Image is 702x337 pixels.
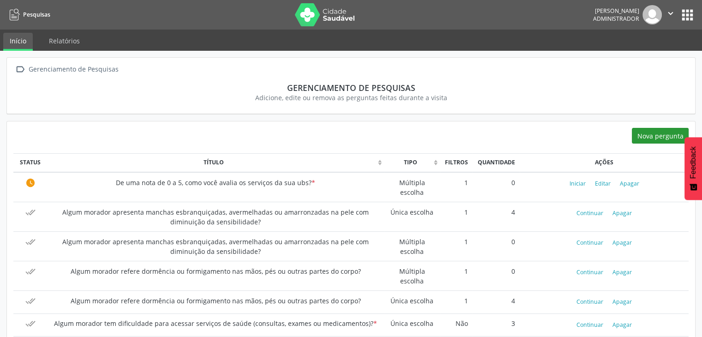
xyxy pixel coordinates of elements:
[609,237,636,249] button: Apagar
[440,232,473,261] td: 1
[591,178,614,190] button: Editar
[445,158,468,167] div: Filtros
[440,313,473,336] td: Não
[473,291,520,313] td: 4
[6,7,50,22] a: Pesquisas
[473,232,520,261] td: 0
[389,158,432,167] div: Tipo
[27,63,120,76] div: Gerenciamento de Pesquisas
[573,296,607,308] button: Continuar
[440,261,473,291] td: 1
[666,8,676,18] i: 
[20,93,682,102] div: Adicione, edite ou remova as perguntas feitas durante a visita
[573,266,607,279] button: Continuar
[473,261,520,291] td: 0
[25,178,36,188] i: Aguardando ordem para iniciar
[616,178,643,190] button: Apagar
[689,146,697,179] span: Feedback
[384,313,440,336] td: Única escolha
[23,11,50,18] span: Pesquisas
[384,261,440,291] td: Múltipla escolha
[47,202,384,232] td: Algum morador apresenta manchas esbranquiçadas, avermelhadas ou amarronzadas na pele com diminuiç...
[52,158,376,167] div: Título
[662,5,679,24] button: 
[473,202,520,232] td: 4
[13,63,120,76] a:  Gerenciamento de Pesquisas
[593,7,639,15] div: [PERSON_NAME]
[384,172,440,202] td: Múltipla escolha
[47,172,384,202] td: De uma nota de 0 a 5, como você avalia os serviços da sua ubs?
[18,158,42,167] div: Status
[440,291,473,313] td: 1
[42,33,86,49] a: Relatórios
[609,266,636,279] button: Apagar
[573,319,607,331] button: Continuar
[525,158,684,167] div: Ações
[13,63,27,76] i: 
[384,202,440,232] td: Única escolha
[632,128,689,144] button: Nova pergunta
[679,7,696,23] button: apps
[440,172,473,202] td: 1
[684,137,702,200] button: Feedback - Mostrar pesquisa
[609,207,636,220] button: Apagar
[25,207,36,217] i: Pesquisa finalizada
[573,207,607,220] button: Continuar
[25,296,36,306] i: Pesquisa finalizada
[642,5,662,24] img: img
[609,319,636,331] button: Apagar
[47,291,384,313] td: Algum morador refere dormência ou formigamento nas mãos, pés ou outras partes do corpo?
[573,237,607,249] button: Continuar
[478,158,515,167] div: Quantidade
[566,178,589,190] button: Iniciar
[3,33,33,51] a: Início
[20,83,682,93] div: Gerenciamento de Pesquisas
[473,172,520,202] td: 0
[384,232,440,261] td: Múltipla escolha
[440,202,473,232] td: 1
[25,266,36,277] i: Pesquisa finalizada
[609,296,636,308] button: Apagar
[47,232,384,261] td: Algum morador apresenta manchas esbranquiçadas, avermelhadas ou amarronzadas na pele com diminuiç...
[25,319,36,329] i: Pesquisa finalizada
[473,313,520,336] td: 3
[384,291,440,313] td: Única escolha
[25,237,36,247] i: Pesquisa finalizada
[47,261,384,291] td: Algum morador refere dormência ou formigamento nas mãos, pés ou outras partes do corpo?
[593,15,639,23] span: Administrador
[47,313,384,336] td: Algum morador tem dificuldade para acessar serviços de saúde (consultas, exames ou medicamentos)?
